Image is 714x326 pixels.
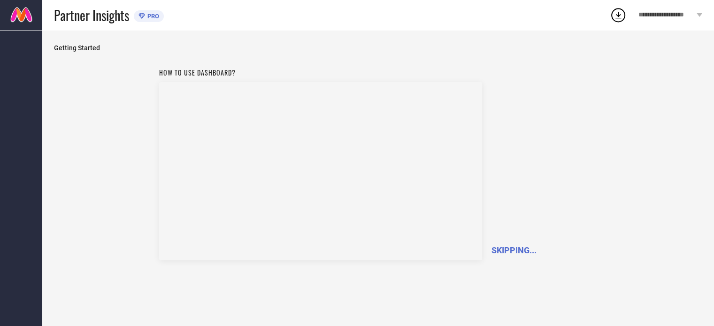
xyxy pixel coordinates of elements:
[54,6,129,25] span: Partner Insights
[145,13,159,20] span: PRO
[159,68,482,77] h1: How to use dashboard?
[54,44,702,52] span: Getting Started
[610,7,627,23] div: Open download list
[159,82,482,260] iframe: Workspace Section
[491,245,537,255] span: SKIPPING...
